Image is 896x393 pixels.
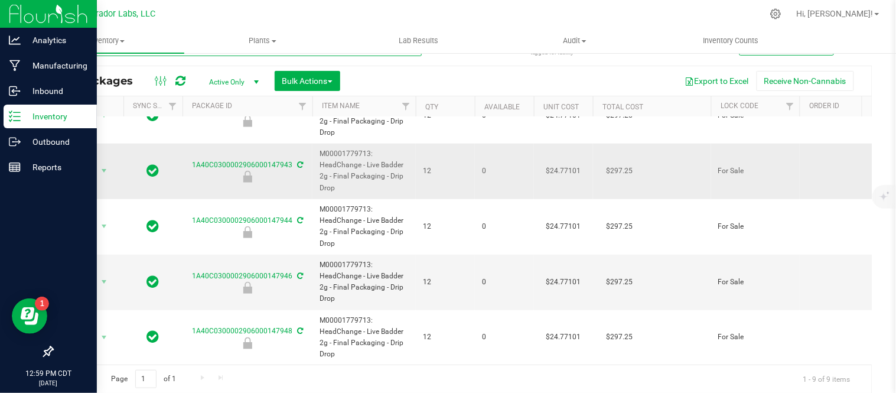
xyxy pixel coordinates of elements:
[688,35,775,46] span: Inventory Counts
[497,35,652,46] span: Audit
[147,163,159,179] span: In Sync
[97,218,112,235] span: select
[534,199,593,255] td: $24.77101
[184,28,340,53] a: Plants
[147,218,159,235] span: In Sync
[602,103,643,111] a: Total Cost
[534,310,593,365] td: $24.77101
[653,28,809,53] a: Inventory Counts
[293,96,312,116] a: Filter
[5,379,92,388] p: [DATE]
[295,272,303,280] span: Sync from Compliance System
[295,216,303,225] span: Sync from Compliance System
[192,161,292,169] a: 1A40C0300002906000147943
[21,84,92,98] p: Inbound
[341,28,497,53] a: Lab Results
[794,370,860,388] span: 1 - 9 of 9 items
[482,221,527,232] span: 0
[282,76,333,86] span: Bulk Actions
[482,332,527,343] span: 0
[181,115,314,127] div: For Sale
[482,277,527,288] span: 0
[21,33,92,47] p: Analytics
[320,315,409,360] span: M00001779713: HeadChange - Live Badder 2g - Final Packaging - Drip Drop
[97,329,112,346] span: select
[721,102,758,110] a: Lock Code
[396,96,416,116] a: Filter
[12,298,47,334] iframe: Resource center
[101,370,186,388] span: Page of 1
[484,103,520,111] a: Available
[295,327,303,335] span: Sync from Compliance System
[147,274,159,290] span: In Sync
[21,160,92,174] p: Reports
[780,96,800,116] a: Filter
[482,165,527,177] span: 0
[192,272,292,280] a: 1A40C0300002906000147946
[423,221,468,232] span: 12
[192,102,232,110] a: Package ID
[295,161,303,169] span: Sync from Compliance System
[497,28,653,53] a: Audit
[718,332,793,343] span: For Sale
[543,103,579,111] a: Unit Cost
[320,148,409,194] span: M00001779713: HeadChange - Live Badder 2g - Final Packaging - Drip Drop
[86,9,155,19] span: Curador Labs, LLC
[192,327,292,335] a: 1A40C0300002906000147948
[28,35,184,46] span: Inventory
[718,221,793,232] span: For Sale
[757,71,854,91] button: Receive Non-Cannabis
[181,282,314,294] div: For Sale
[600,274,638,291] span: $297.25
[9,111,21,122] inline-svg: Inventory
[9,60,21,72] inline-svg: Manufacturing
[425,103,438,111] a: Qty
[97,274,112,290] span: select
[383,35,455,46] span: Lab Results
[322,102,360,110] a: Item Name
[133,102,178,110] a: Sync Status
[135,370,157,388] input: 1
[718,277,793,288] span: For Sale
[5,368,92,379] p: 12:59 PM CDT
[21,59,92,73] p: Manufacturing
[21,135,92,149] p: Outbound
[275,71,340,91] button: Bulk Actions
[21,109,92,124] p: Inventory
[9,34,21,46] inline-svg: Analytics
[423,332,468,343] span: 12
[185,35,340,46] span: Plants
[181,171,314,183] div: For Sale
[809,102,839,110] a: Order Id
[600,329,638,346] span: $297.25
[320,204,409,249] span: M00001779713: HeadChange - Live Badder 2g - Final Packaging - Drip Drop
[181,226,314,238] div: For Sale
[9,161,21,173] inline-svg: Reports
[718,165,793,177] span: For Sale
[192,216,292,225] a: 1A40C0300002906000147944
[423,277,468,288] span: 12
[9,85,21,97] inline-svg: Inbound
[534,144,593,199] td: $24.77101
[677,71,757,91] button: Export to Excel
[600,218,638,235] span: $297.25
[320,259,409,305] span: M00001779713: HeadChange - Live Badder 2g - Final Packaging - Drip Drop
[9,136,21,148] inline-svg: Outbound
[600,163,638,180] span: $297.25
[181,337,314,349] div: For Sale
[35,297,49,311] iframe: Resource center unread badge
[61,74,145,87] span: All Packages
[797,9,874,18] span: Hi, [PERSON_NAME]!
[97,163,112,179] span: select
[534,255,593,310] td: $24.77101
[768,8,783,20] div: Manage settings
[423,165,468,177] span: 12
[147,329,159,345] span: In Sync
[163,96,183,116] a: Filter
[28,28,184,53] a: Inventory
